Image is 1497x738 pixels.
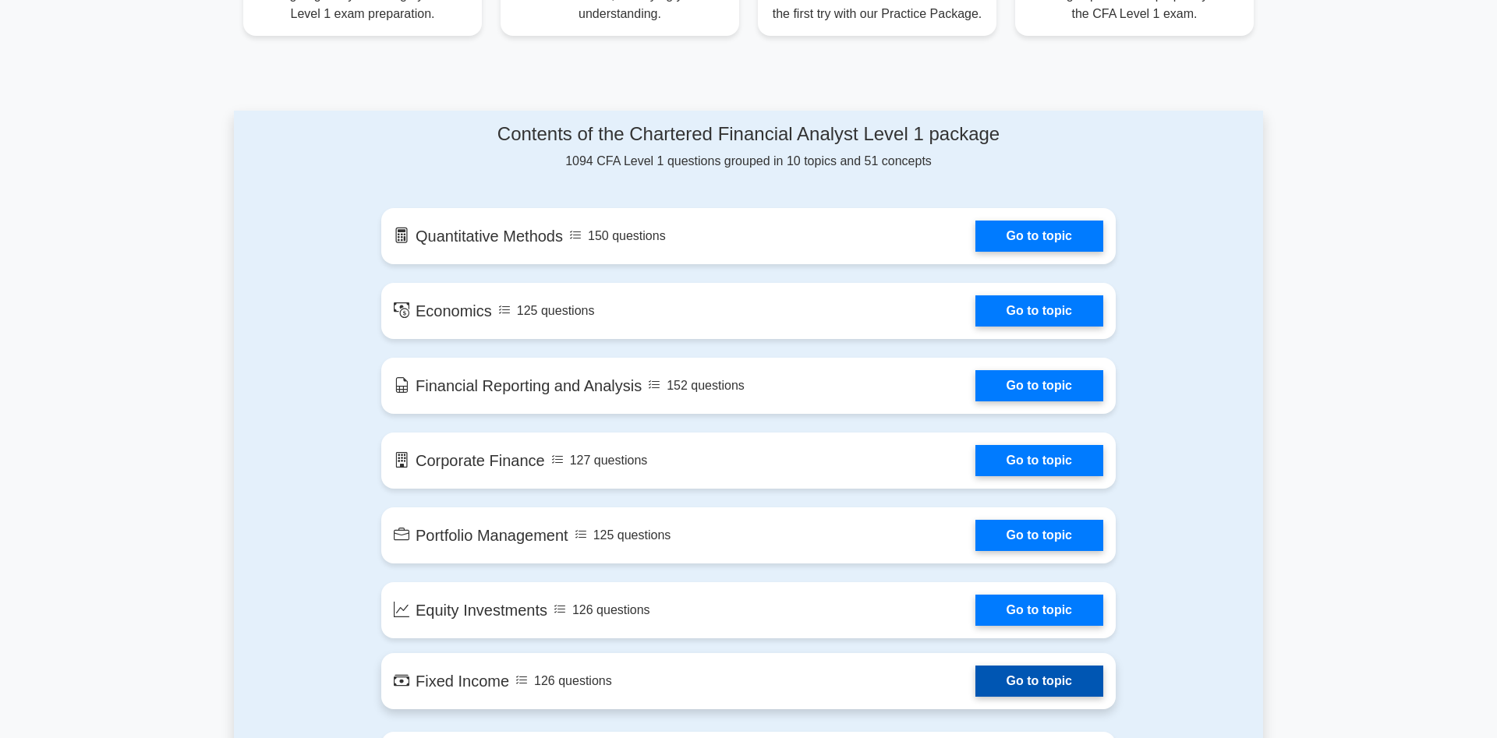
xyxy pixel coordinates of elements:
[975,666,1103,697] a: Go to topic
[975,221,1103,252] a: Go to topic
[975,445,1103,476] a: Go to topic
[975,595,1103,626] a: Go to topic
[975,520,1103,551] a: Go to topic
[381,123,1116,146] h4: Contents of the Chartered Financial Analyst Level 1 package
[381,123,1116,171] div: 1094 CFA Level 1 questions grouped in 10 topics and 51 concepts
[975,295,1103,327] a: Go to topic
[975,370,1103,401] a: Go to topic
